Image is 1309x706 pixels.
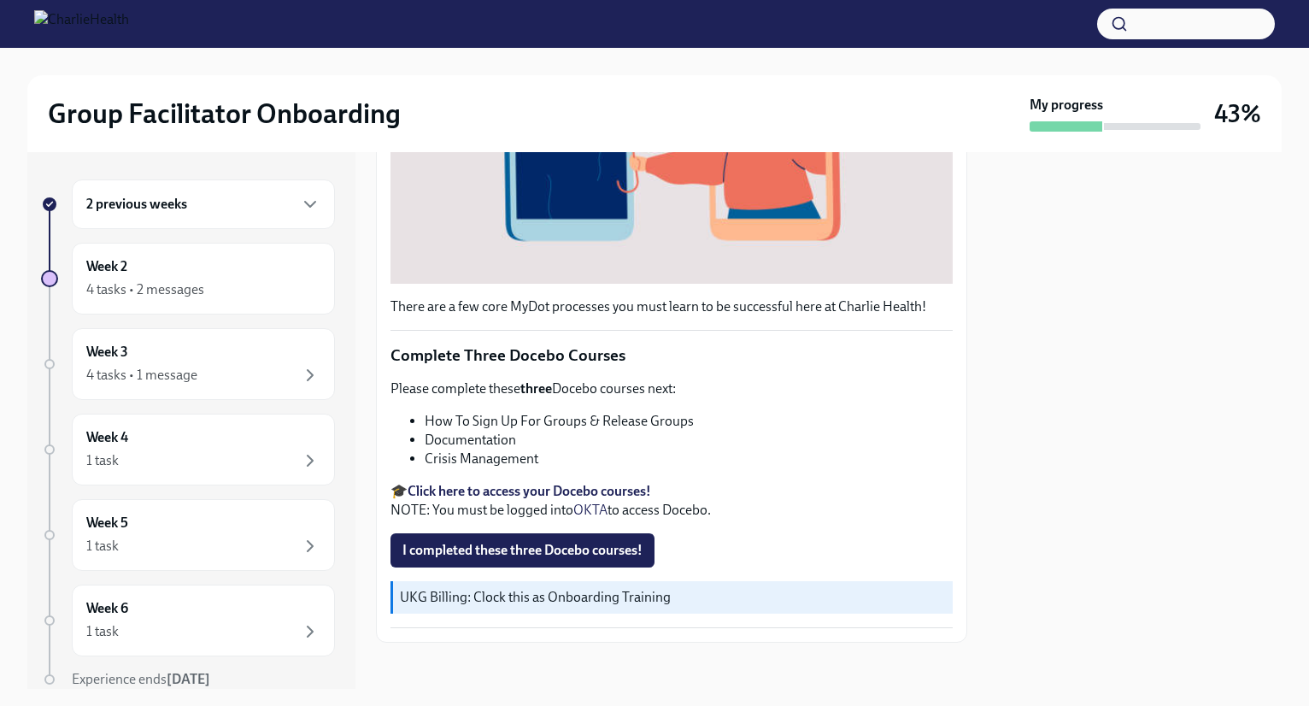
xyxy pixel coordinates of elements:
[390,379,953,398] p: Please complete these Docebo courses next:
[86,537,119,556] div: 1 task
[400,588,946,607] p: UKG Billing: Clock this as Onboarding Training
[86,343,128,362] h6: Week 3
[41,414,335,485] a: Week 41 task
[390,297,953,316] p: There are a few core MyDot processes you must learn to be successful here at Charlie Health!
[86,195,187,214] h6: 2 previous weeks
[41,585,335,656] a: Week 61 task
[86,280,204,299] div: 4 tasks • 2 messages
[86,428,128,447] h6: Week 4
[390,482,953,520] p: 🎓 NOTE: You must be logged into to access Docebo.
[41,243,335,315] a: Week 24 tasks • 2 messages
[86,451,119,470] div: 1 task
[86,599,128,618] h6: Week 6
[48,97,401,131] h2: Group Facilitator Onboarding
[86,366,197,385] div: 4 tasks • 1 message
[402,542,643,559] span: I completed these three Docebo courses!
[86,257,127,276] h6: Week 2
[41,499,335,571] a: Week 51 task
[167,671,210,687] strong: [DATE]
[425,450,953,468] li: Crisis Management
[390,344,953,367] p: Complete Three Docebo Courses
[86,622,119,641] div: 1 task
[425,431,953,450] li: Documentation
[573,502,608,518] a: OKTA
[390,533,654,568] button: I completed these three Docebo courses!
[408,483,651,499] a: Click here to access your Docebo courses!
[34,10,129,38] img: CharlieHealth
[1214,98,1261,129] h3: 43%
[41,328,335,400] a: Week 34 tasks • 1 message
[1030,96,1103,115] strong: My progress
[520,380,552,397] strong: three
[425,412,953,431] li: How To Sign Up For Groups & Release Groups
[72,179,335,229] div: 2 previous weeks
[86,514,128,532] h6: Week 5
[72,671,210,687] span: Experience ends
